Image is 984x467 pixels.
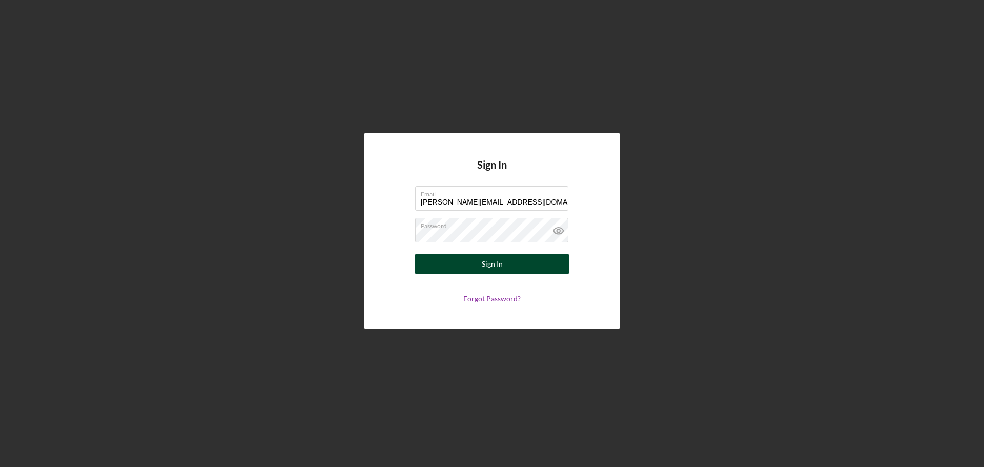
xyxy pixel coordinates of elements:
label: Email [421,187,568,198]
button: Sign In [415,254,569,274]
h4: Sign In [477,159,507,186]
div: Sign In [482,254,503,274]
a: Forgot Password? [463,294,521,303]
label: Password [421,218,568,230]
